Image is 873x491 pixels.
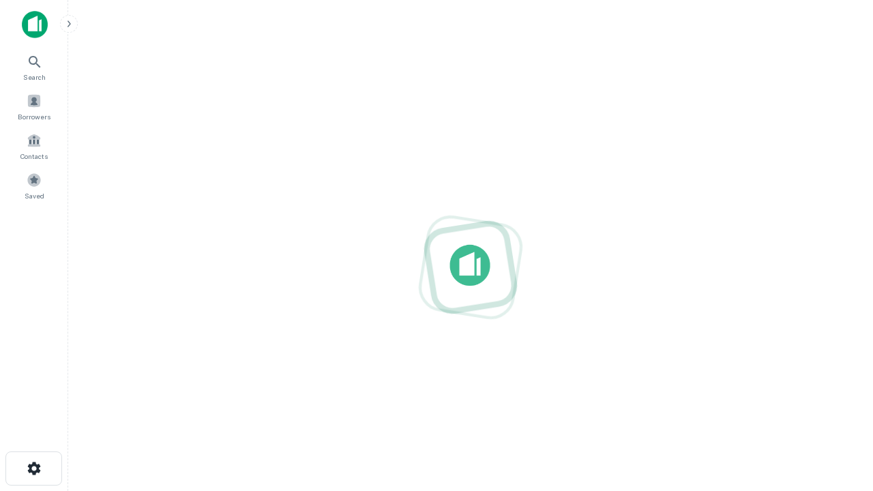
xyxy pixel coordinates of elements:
span: Contacts [20,151,48,162]
a: Contacts [4,128,64,164]
a: Borrowers [4,88,64,125]
img: capitalize-icon.png [22,11,48,38]
span: Search [23,72,46,83]
iframe: Chat Widget [805,382,873,447]
span: Borrowers [18,111,50,122]
a: Search [4,48,64,85]
span: Saved [25,190,44,201]
a: Saved [4,167,64,204]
